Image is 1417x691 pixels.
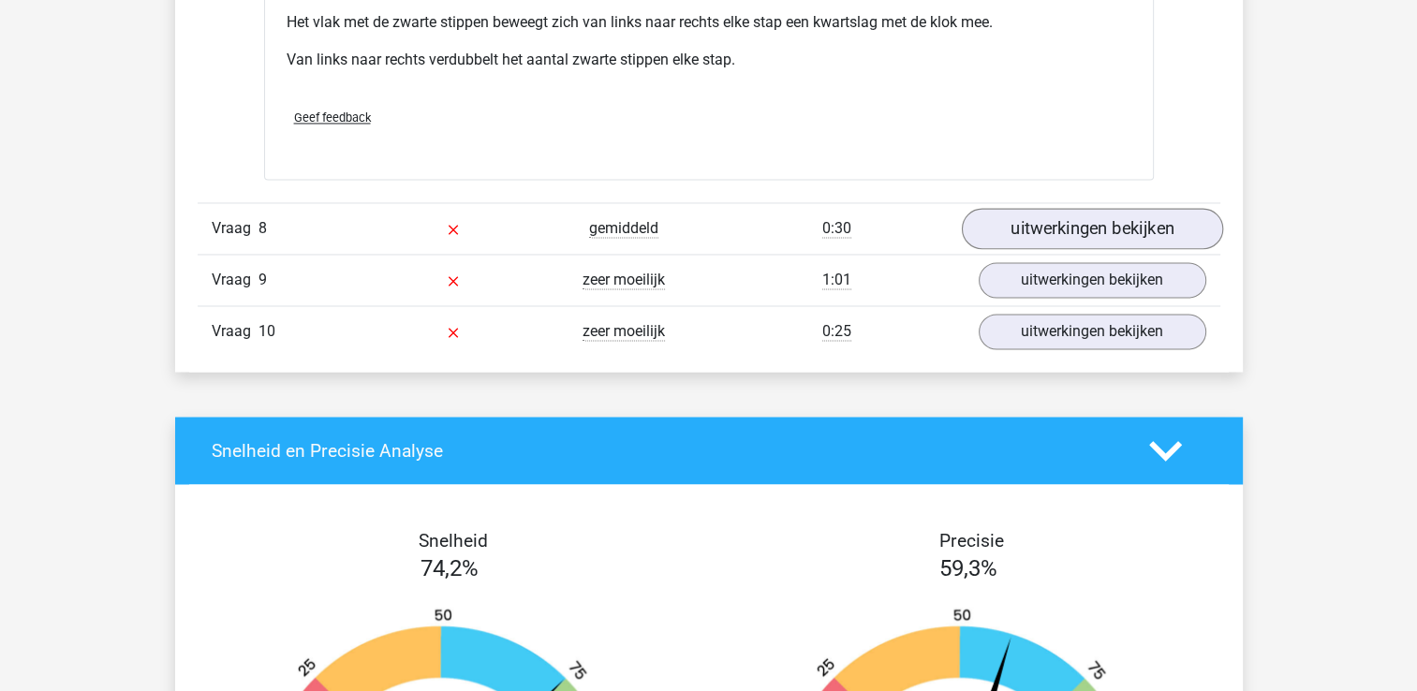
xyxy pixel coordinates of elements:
[421,554,479,581] span: 74,2%
[212,529,695,551] h4: Snelheid
[939,554,997,581] span: 59,3%
[258,322,275,340] span: 10
[589,219,658,238] span: gemiddeld
[294,110,371,125] span: Geef feedback
[583,271,665,289] span: zeer moeilijk
[979,314,1206,349] a: uitwerkingen bekijken
[287,49,1131,71] p: Van links naar rechts verdubbelt het aantal zwarte stippen elke stap.
[212,217,258,240] span: Vraag
[583,322,665,341] span: zeer moeilijk
[212,320,258,343] span: Vraag
[961,208,1222,249] a: uitwerkingen bekijken
[731,529,1214,551] h4: Precisie
[822,271,851,289] span: 1:01
[258,271,267,288] span: 9
[822,322,851,341] span: 0:25
[212,440,1121,462] h4: Snelheid en Precisie Analyse
[822,219,851,238] span: 0:30
[287,11,1131,34] p: Het vlak met de zwarte stippen beweegt zich van links naar rechts elke stap een kwartslag met de ...
[979,262,1206,298] a: uitwerkingen bekijken
[212,269,258,291] span: Vraag
[258,219,267,237] span: 8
